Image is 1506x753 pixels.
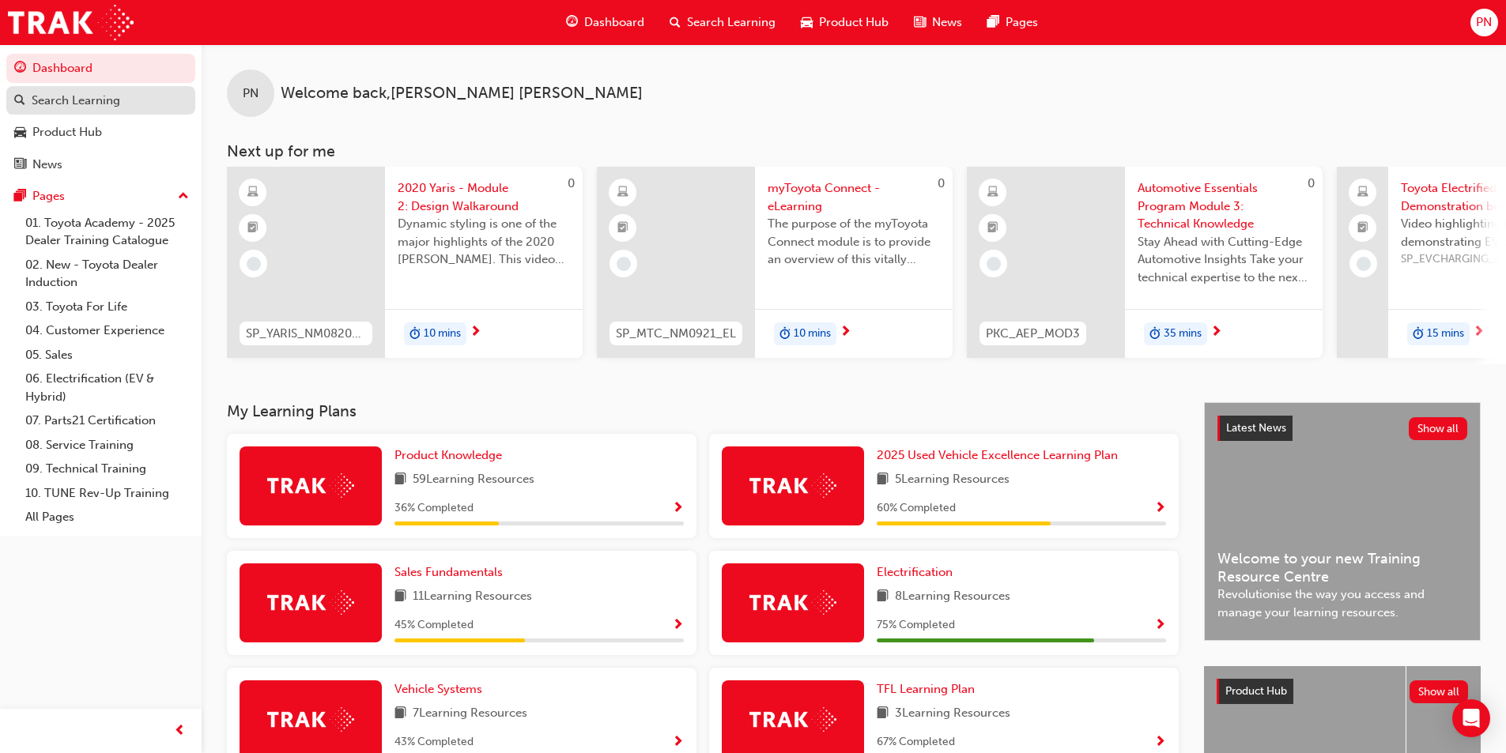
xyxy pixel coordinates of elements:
span: Sales Fundamentals [394,565,503,579]
span: booktick-icon [247,218,259,239]
a: 06. Electrification (EV & Hybrid) [19,367,195,409]
a: car-iconProduct Hub [788,6,901,39]
span: 0 [1308,176,1315,190]
a: 02. New - Toyota Dealer Induction [19,253,195,295]
a: 0SP_MTC_NM0921_ELmyToyota Connect - eLearningThe purpose of the myToyota Connect module is to pro... [597,167,953,358]
span: TFL Learning Plan [877,682,975,696]
span: Show Progress [1154,736,1166,750]
button: Show Progress [672,499,684,518]
button: Show Progress [1154,732,1166,752]
span: pages-icon [987,13,999,32]
button: Show all [1409,417,1468,440]
span: Show Progress [1154,502,1166,516]
img: Trak [8,5,134,40]
span: book-icon [877,470,889,490]
span: 10 mins [794,325,831,343]
span: news-icon [914,13,926,32]
span: SP_MTC_NM0921_EL [616,325,736,343]
a: 05. Sales [19,343,195,367]
span: 59 Learning Resources [413,470,534,490]
span: Product Knowledge [394,448,502,462]
span: 43 % Completed [394,733,474,751]
span: learningResourceType_ELEARNING-icon [617,183,628,203]
span: Product Hub [1225,684,1287,698]
span: next-icon [1210,326,1222,340]
span: Search Learning [687,13,776,32]
div: Open Intercom Messenger [1452,699,1490,737]
span: book-icon [394,587,406,607]
div: News [32,156,62,174]
span: booktick-icon [617,218,628,239]
a: 01. Toyota Academy - 2025 Dealer Training Catalogue [19,211,195,253]
span: learningRecordVerb_NONE-icon [617,257,631,271]
button: Show Progress [1154,499,1166,518]
a: 08. Service Training [19,433,195,457]
span: car-icon [801,13,813,32]
button: Show Progress [672,732,684,752]
span: 35 mins [1164,325,1202,343]
a: news-iconNews [901,6,975,39]
span: Latest News [1226,421,1286,435]
a: Electrification [877,563,959,582]
span: next-icon [840,326,851,340]
img: Trak [749,707,836,732]
span: prev-icon [174,721,186,741]
span: PN [1476,13,1492,32]
div: Search Learning [32,92,120,110]
span: next-icon [1473,326,1485,340]
a: Latest NewsShow allWelcome to your new Training Resource CentreRevolutionise the way you access a... [1204,402,1481,641]
span: Dynamic styling is one of the major highlights of the 2020 [PERSON_NAME]. This video gives an in-... [398,215,570,269]
span: Revolutionise the way you access and manage your learning resources. [1217,585,1467,621]
span: book-icon [394,704,406,724]
button: DashboardSearch LearningProduct HubNews [6,51,195,182]
a: search-iconSearch Learning [657,6,788,39]
a: 03. Toyota For Life [19,295,195,319]
button: Show Progress [672,616,684,635]
span: 45 % Completed [394,616,474,634]
img: Trak [749,473,836,498]
button: Pages [6,182,195,211]
div: Pages [32,187,65,205]
span: 15 mins [1427,325,1464,343]
span: search-icon [670,13,681,32]
span: 60 % Completed [877,499,956,518]
span: Product Hub [819,13,889,32]
span: Show Progress [672,502,684,516]
span: 0 [568,176,575,190]
span: learningRecordVerb_NONE-icon [247,257,261,271]
span: Welcome back , [PERSON_NAME] [PERSON_NAME] [281,85,643,103]
a: pages-iconPages [975,6,1051,39]
span: 5 Learning Resources [895,470,1010,490]
span: 7 Learning Resources [413,704,527,724]
span: SP_YARIS_NM0820_EL_02 [246,325,366,343]
span: book-icon [877,704,889,724]
span: 3 Learning Resources [895,704,1010,724]
a: News [6,150,195,179]
h3: My Learning Plans [227,402,1179,420]
span: booktick-icon [987,218,998,239]
span: 0 [938,176,945,190]
span: book-icon [394,470,406,490]
a: guage-iconDashboard [553,6,657,39]
span: duration-icon [1413,324,1424,344]
a: Dashboard [6,54,195,83]
span: duration-icon [779,324,791,344]
span: up-icon [178,186,189,207]
button: PN [1470,9,1498,36]
a: Product HubShow all [1217,679,1468,704]
span: booktick-icon [1357,218,1368,239]
a: Latest NewsShow all [1217,416,1467,441]
a: 10. TUNE Rev-Up Training [19,481,195,506]
span: 10 mins [424,325,461,343]
span: 2025 Used Vehicle Excellence Learning Plan [877,448,1118,462]
span: Vehicle Systems [394,682,482,696]
span: Pages [1006,13,1038,32]
span: Show Progress [672,619,684,633]
span: 11 Learning Resources [413,587,532,607]
a: 2025 Used Vehicle Excellence Learning Plan [877,446,1124,465]
span: car-icon [14,126,26,140]
img: Trak [267,707,354,732]
a: 04. Customer Experience [19,318,195,343]
span: duration-icon [410,324,421,344]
